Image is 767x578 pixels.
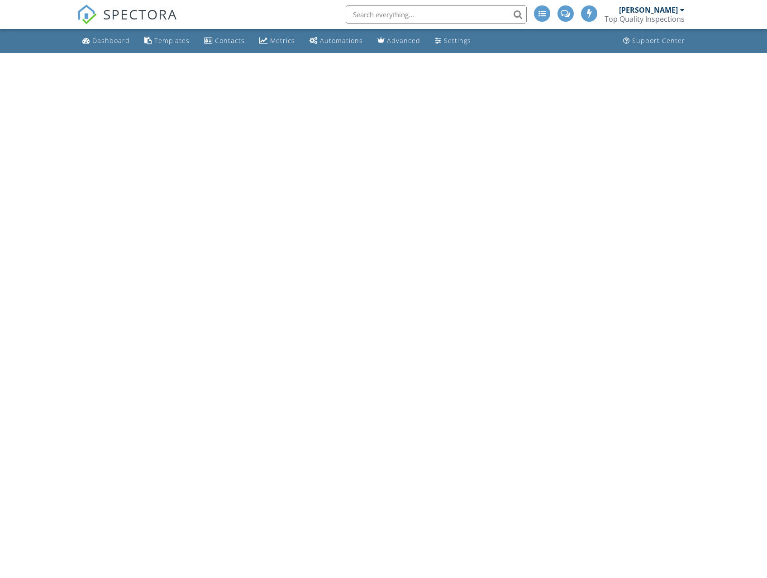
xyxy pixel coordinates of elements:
[141,33,193,49] a: Templates
[92,36,130,45] div: Dashboard
[256,33,299,49] a: Metrics
[306,33,367,49] a: Automations (Basic)
[387,36,420,45] div: Advanced
[77,12,177,31] a: SPECTORA
[77,5,97,24] img: The Best Home Inspection Software - Spectora
[270,36,295,45] div: Metrics
[431,33,475,49] a: Settings
[200,33,248,49] a: Contacts
[619,5,678,14] div: [PERSON_NAME]
[103,5,177,24] span: SPECTORA
[619,33,689,49] a: Support Center
[154,36,190,45] div: Templates
[444,36,471,45] div: Settings
[215,36,245,45] div: Contacts
[605,14,685,24] div: Top Quality Inspections
[374,33,424,49] a: Advanced
[346,5,527,24] input: Search everything...
[320,36,363,45] div: Automations
[632,36,685,45] div: Support Center
[79,33,133,49] a: Dashboard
